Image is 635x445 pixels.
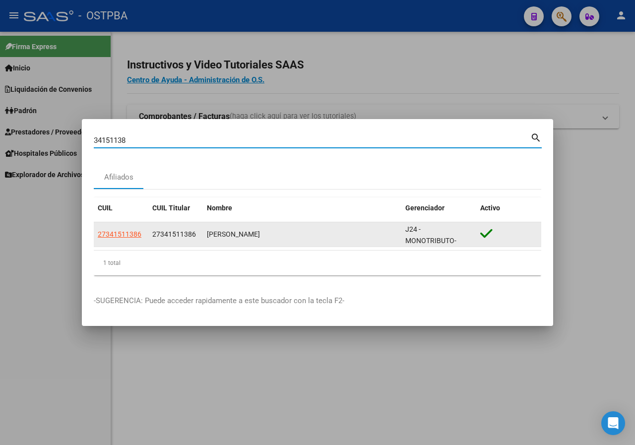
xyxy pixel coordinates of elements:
datatable-header-cell: Nombre [203,197,401,219]
span: J24 - MONOTRIBUTO-IGUALDAD SALUD-PRENSA [405,225,463,267]
span: Activo [480,204,500,212]
p: -SUGERENCIA: Puede acceder rapidamente a este buscador con la tecla F2- [94,295,541,307]
span: 27341511386 [152,230,196,238]
datatable-header-cell: CUIL [94,197,148,219]
div: Open Intercom Messenger [601,411,625,435]
span: CUIL Titular [152,204,190,212]
mat-icon: search [530,131,542,143]
datatable-header-cell: Activo [476,197,541,219]
span: Nombre [207,204,232,212]
datatable-header-cell: CUIL Titular [148,197,203,219]
div: 1 total [94,251,541,275]
datatable-header-cell: Gerenciador [401,197,476,219]
span: CUIL [98,204,113,212]
div: Afiliados [104,172,133,183]
div: [PERSON_NAME] [207,229,397,240]
span: Gerenciador [405,204,444,212]
span: 27341511386 [98,230,141,238]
